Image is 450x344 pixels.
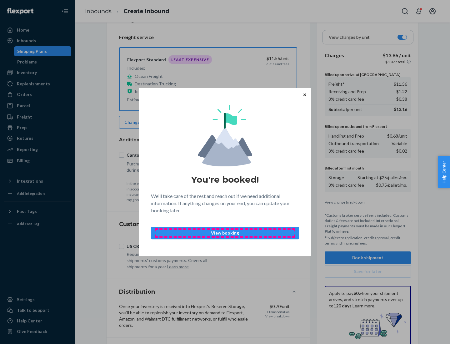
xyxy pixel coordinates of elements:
button: View booking [151,227,299,239]
img: svg+xml,%3Csvg%20viewBox%3D%220%200%20174%20197%22%20fill%3D%22none%22%20xmlns%3D%22http%3A%2F%2F... [198,105,252,166]
button: Close [302,91,308,98]
h1: You're booked! [191,174,259,185]
p: View booking [156,230,294,236]
p: We'll take care of the rest and reach out if we need additional information. If anything changes ... [151,193,299,214]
